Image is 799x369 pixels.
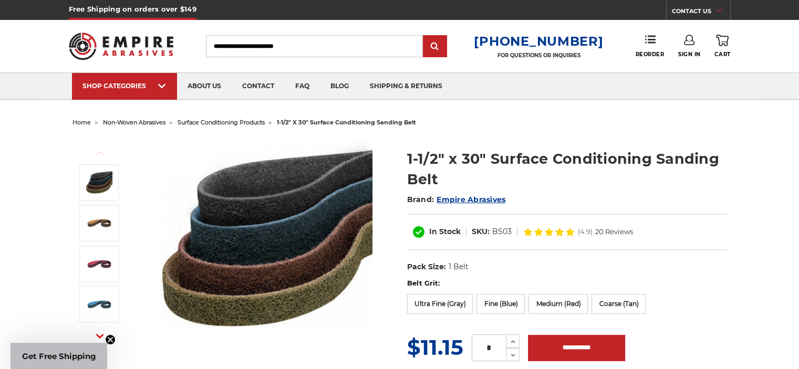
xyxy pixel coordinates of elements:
input: Submit [424,36,445,57]
span: Reorder [635,51,664,58]
a: about us [177,73,232,100]
span: Get Free Shipping [22,351,96,361]
button: Next [87,324,112,347]
a: blog [320,73,359,100]
img: Empire Abrasives [69,26,174,67]
p: FOR QUESTIONS OR INQUIRIES [474,52,603,59]
span: Sign In [678,51,701,58]
a: Reorder [635,35,664,57]
span: Cart [714,51,730,58]
a: shipping & returns [359,73,453,100]
a: CONTACT US [672,5,730,20]
button: Previous [87,142,112,164]
div: SHOP CATEGORIES [82,82,167,90]
a: contact [232,73,285,100]
div: Get Free ShippingClose teaser [11,343,107,369]
button: Close teaser [105,334,116,345]
a: faq [285,73,320,100]
a: Cart [714,35,730,58]
a: [PHONE_NUMBER] [474,34,603,49]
